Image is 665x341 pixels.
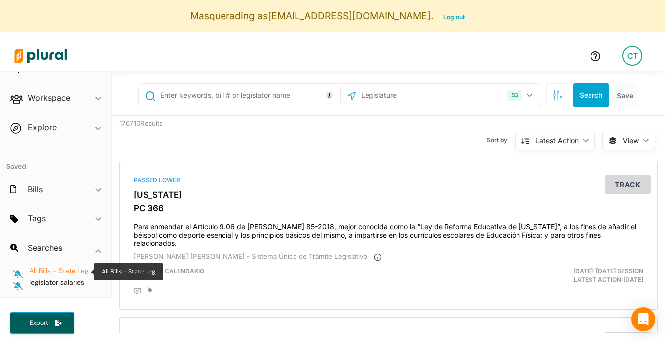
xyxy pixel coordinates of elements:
h2: Searches [28,242,62,253]
span: [PERSON_NAME] [PERSON_NAME] - Sistema Único de Trámite Legislativo [134,252,367,260]
button: Log out [434,10,475,25]
button: 53 [503,86,539,105]
a: legislator salaries [28,278,84,290]
div: Add Position Statement [134,287,142,295]
span: Export [23,319,55,327]
a: All Bills - State LegAll Bills - State Leg [28,266,89,278]
button: Track [605,175,651,194]
div: CT [622,46,642,66]
div: Passed Lower [134,176,643,185]
div: 53 [507,90,522,101]
h3: [US_STATE] [134,190,643,200]
div: Add tags [148,287,152,293]
span: Sort by [487,136,515,145]
div: Latest Action: [DATE] [476,267,651,284]
h4: Para enmendar el Artículo 9.06 de [PERSON_NAME] 85-2018, mejor conocida como la “Ley de Reforma E... [134,218,643,248]
input: Enter keywords, bill # or legislator name [159,86,337,105]
input: Legislature [360,86,466,105]
h2: Tags [28,213,46,224]
span: Reglas y Calendario [134,267,204,274]
div: Latest Action [535,136,579,146]
button: Export [10,312,74,334]
span: View [623,136,639,146]
h2: Explore [28,122,57,133]
h4: Saved [0,149,111,174]
span: legislator salaries [29,278,84,287]
img: Logo for Plural [6,38,75,73]
h2: Workspace [28,92,70,103]
h2: Bills [28,184,43,195]
span: [EMAIL_ADDRESS][DOMAIN_NAME] [268,10,431,22]
span: [DATE]-[DATE] Session [573,267,643,274]
div: 176710 Results [112,116,250,153]
h3: PC 366 [134,204,643,213]
a: CT [614,42,650,69]
div: Tooltip anchor [325,91,334,100]
div: Signed by Governor [134,332,643,341]
span: Search Filters [553,90,563,98]
span: All Bills - State Leg [29,266,89,275]
div: Open Intercom Messenger [631,307,655,331]
button: Save [613,83,637,107]
button: Search [573,83,609,107]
